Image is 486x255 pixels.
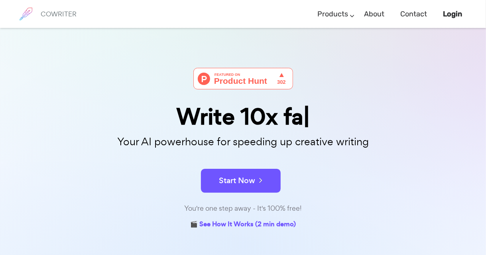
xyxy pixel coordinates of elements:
[190,219,296,231] a: 🎬 See How It Works (2 min demo)
[443,2,462,26] a: Login
[193,68,293,89] img: Cowriter - Your AI buddy for speeding up creative writing | Product Hunt
[44,105,443,128] div: Write 10x fa
[400,2,427,26] a: Contact
[443,10,462,18] b: Login
[16,4,36,24] img: brand logo
[317,2,348,26] a: Products
[364,2,384,26] a: About
[44,133,443,150] p: Your AI powerhouse for speeding up creative writing
[201,169,281,193] button: Start Now
[41,10,77,18] h6: COWRITER
[44,203,443,214] div: You're one step away - It's 100% free!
